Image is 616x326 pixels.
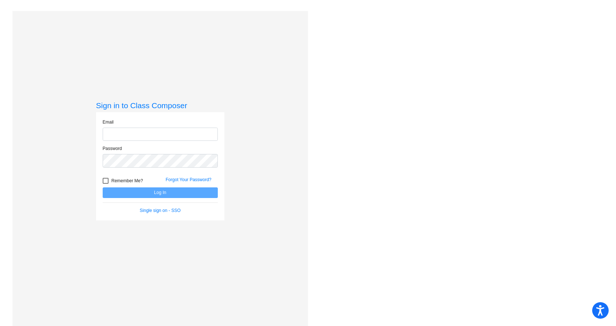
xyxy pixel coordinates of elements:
[103,145,122,152] label: Password
[103,187,218,198] button: Log In
[166,177,212,182] a: Forgot Your Password?
[111,176,143,185] span: Remember Me?
[96,101,224,110] h3: Sign in to Class Composer
[140,208,180,213] a: Single sign on - SSO
[103,119,114,125] label: Email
